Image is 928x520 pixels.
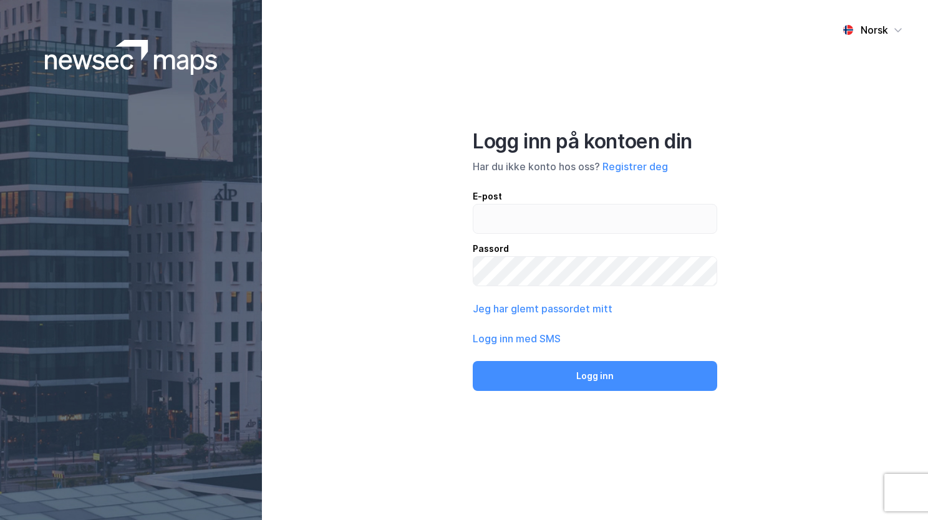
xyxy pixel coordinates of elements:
[473,189,717,204] div: E-post
[473,301,612,316] button: Jeg har glemt passordet mitt
[473,361,717,391] button: Logg inn
[473,129,717,154] div: Logg inn på kontoen din
[473,159,717,174] div: Har du ikke konto hos oss?
[861,22,888,37] div: Norsk
[602,159,668,174] button: Registrer deg
[45,40,218,75] img: logoWhite.bf58a803f64e89776f2b079ca2356427.svg
[473,331,561,346] button: Logg inn med SMS
[473,241,717,256] div: Passord
[866,460,928,520] iframe: Chat Widget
